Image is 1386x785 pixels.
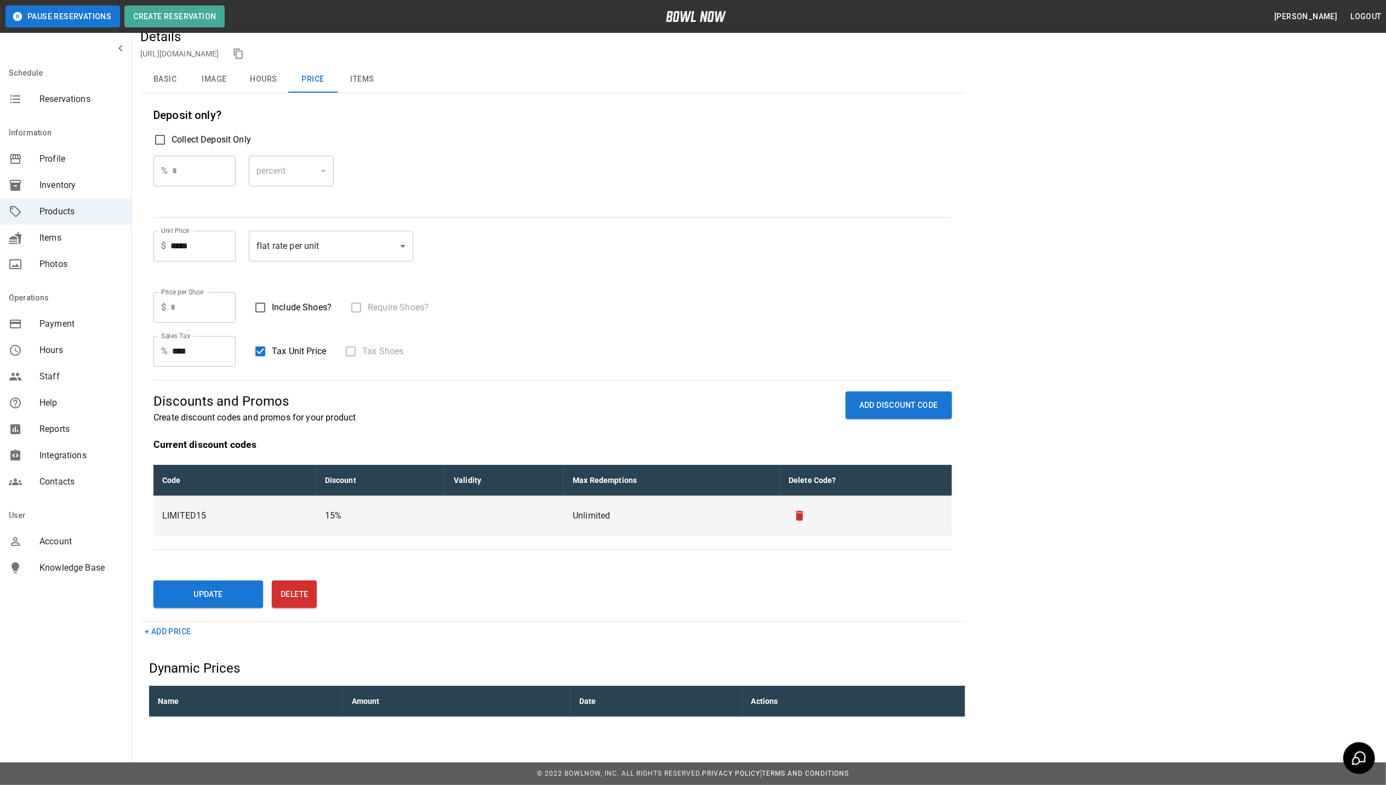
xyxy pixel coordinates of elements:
[325,509,436,522] p: 15 %
[39,423,123,436] span: Reports
[1270,7,1342,27] button: [PERSON_NAME]
[571,686,743,717] th: Date
[39,258,123,271] span: Photos
[445,465,564,496] th: Validity
[316,465,445,496] th: Discount
[162,509,307,522] p: LIMITED15
[5,5,120,27] button: Pause Reservations
[140,622,195,642] button: + Add Price
[161,345,168,358] p: %
[161,164,168,178] p: %
[39,449,123,462] span: Integrations
[140,28,965,45] h5: Details
[239,66,288,93] button: Hours
[190,66,239,93] button: Image
[153,437,952,452] p: Current discount codes
[153,581,263,608] button: Update
[39,179,123,192] span: Inventory
[140,66,965,93] div: basic tabs example
[39,205,123,218] span: Products
[39,396,123,409] span: Help
[140,66,190,93] button: Basic
[288,66,338,93] button: Price
[743,686,965,717] th: Actions
[153,411,356,424] p: Create discount codes and promos for your product
[149,659,965,677] h5: Dynamic Prices
[272,301,332,314] span: Include Shoes?
[846,391,952,419] button: ADD DISCOUNT CODE
[149,686,965,717] table: sticky table
[161,240,166,253] p: $
[124,5,225,27] button: Create Reservation
[153,465,952,536] table: sticky table
[39,152,123,166] span: Profile
[153,465,316,496] th: Code
[249,231,413,261] div: flat rate per unit
[149,686,343,717] th: Name
[702,770,760,777] a: Privacy Policy
[666,11,726,22] img: logo
[564,465,780,496] th: Max Redemptions
[39,93,123,106] span: Reservations
[153,391,356,411] p: Discounts and Promos
[762,770,849,777] a: Terms and Conditions
[780,465,952,496] th: Delete Code?
[343,686,571,717] th: Amount
[272,581,317,608] button: Delete
[39,475,123,488] span: Contacts
[362,345,403,358] span: Tax Shoes
[39,317,123,331] span: Payment
[39,561,123,574] span: Knowledge Base
[368,301,429,314] span: Require Shoes?
[140,49,219,58] a: [URL][DOMAIN_NAME]
[573,509,771,522] p: Unlimited
[249,156,334,186] div: percent
[39,231,123,244] span: Items
[338,66,387,93] button: Items
[39,344,123,357] span: Hours
[39,370,123,383] span: Staff
[272,345,326,358] span: Tax Unit Price
[161,301,166,314] p: $
[537,770,702,777] span: © 2022 BowlNow, Inc. All Rights Reserved.
[153,106,952,124] h6: Deposit only?
[172,133,251,146] span: Collect Deposit Only
[230,45,247,62] button: copy link
[789,505,811,527] button: remove
[39,535,123,548] span: Account
[1347,7,1386,27] button: Logout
